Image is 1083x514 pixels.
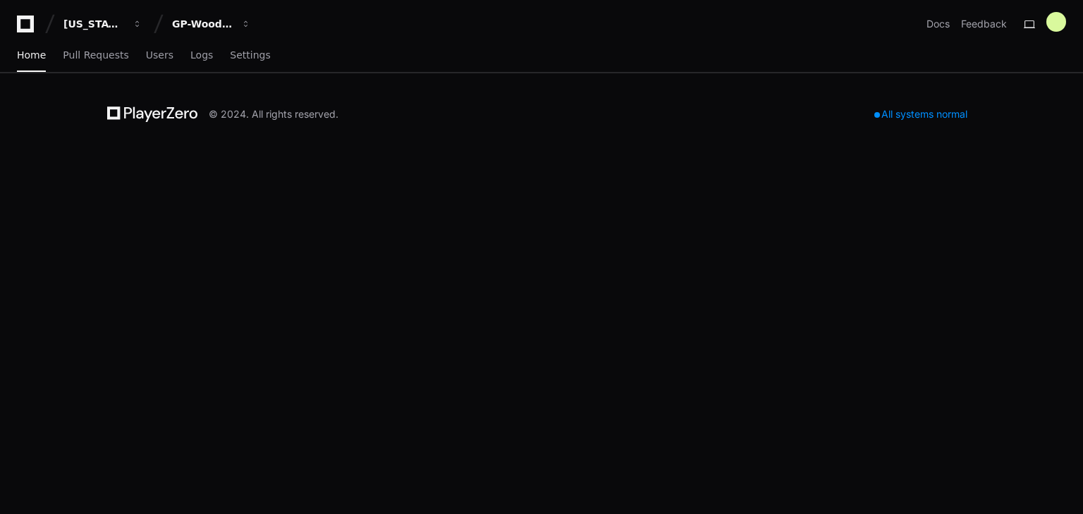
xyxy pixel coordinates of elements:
[230,39,270,72] a: Settings
[146,39,173,72] a: Users
[190,39,213,72] a: Logs
[63,39,128,72] a: Pull Requests
[172,17,233,31] div: GP-WoodDUCK 1.0
[961,17,1007,31] button: Feedback
[58,11,148,37] button: [US_STATE] Pacific
[190,51,213,59] span: Logs
[17,39,46,72] a: Home
[17,51,46,59] span: Home
[63,51,128,59] span: Pull Requests
[146,51,173,59] span: Users
[230,51,270,59] span: Settings
[63,17,124,31] div: [US_STATE] Pacific
[209,107,338,121] div: © 2024. All rights reserved.
[866,104,976,124] div: All systems normal
[166,11,257,37] button: GP-WoodDUCK 1.0
[926,17,950,31] a: Docs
